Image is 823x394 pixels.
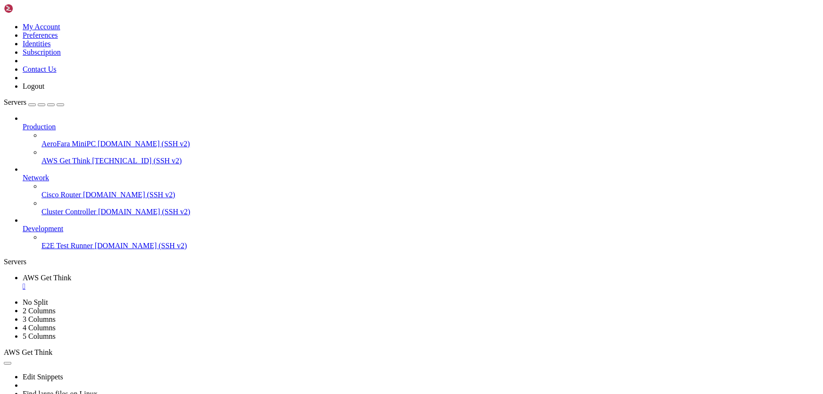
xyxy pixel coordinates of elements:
[4,52,700,60] x-row: System information as of [DATE]
[23,174,819,182] a: Network
[4,100,700,108] x-row: Processes: 144
[4,4,58,13] img: Shellngn
[4,92,700,100] x-row: Swap usage: 0%
[42,182,819,199] li: Cisco Router [DOMAIN_NAME] (SSH v2)
[23,225,63,233] span: Development
[23,332,56,340] a: 5 Columns
[23,48,61,56] a: Subscription
[42,148,819,165] li: AWS Get Think [TECHNICAL_ID] (SSH v2)
[4,204,700,212] x-row: To see these additional updates run: apt list --upgradable
[23,165,819,216] li: Network
[4,68,700,76] x-row: System load: 0.1
[23,324,56,332] a: 4 Columns
[4,20,700,28] x-row: * Documentation: [URL][DOMAIN_NAME]
[42,233,819,250] li: E2E Test Runner [DOMAIN_NAME] (SSH v2)
[23,298,48,306] a: No Split
[23,31,58,39] a: Preferences
[4,164,700,172] x-row: [URL][DOMAIN_NAME]
[4,4,700,12] x-row: Welcome to Ubuntu 22.04.5 LTS (GNU/Linux 6.8.0-1036-aws aarch64)
[42,191,81,199] span: Cisco Router
[4,236,87,244] span: ubuntu@ip-172-31-3-202
[23,65,57,73] a: Contact Us
[95,242,187,250] span: [DOMAIN_NAME] (SSH v2)
[4,258,819,266] div: Servers
[23,282,819,291] a: 
[4,196,700,204] x-row: 8 updates can be applied immediately.
[42,208,96,216] span: Cluster Controller
[4,348,52,356] span: AWS Get Think
[4,108,700,116] x-row: Users logged in: 0
[42,131,819,148] li: AeroFara MiniPC [DOMAIN_NAME] (SSH v2)
[23,307,56,315] a: 2 Columns
[42,208,819,216] a: Cluster Controller [DOMAIN_NAME] (SSH v2)
[4,180,700,188] x-row: Expanded Security Maintenance for Applications is enabled.
[4,124,700,132] x-row: IPv6 address for ens5: [TECHNICAL_ID]
[42,157,90,165] span: AWS Get Think
[23,82,44,90] a: Logout
[23,123,56,131] span: Production
[107,236,111,244] div: (26, 29)
[4,36,700,44] x-row: * Support: [URL][DOMAIN_NAME]
[23,216,819,250] li: Development
[4,116,700,124] x-row: IPv4 address for ens5: [TECHNICAL_ID]
[42,140,96,148] span: AeroFara MiniPC
[4,98,64,106] a: Servers
[42,242,93,250] span: E2E Test Runner
[23,174,49,182] span: Network
[4,228,700,236] x-row: Last login: [DATE] from [TECHNICAL_ID]
[23,23,60,31] a: My Account
[4,76,700,84] x-row: Usage of /: 50.8% of 28.90GB
[98,208,191,216] span: [DOMAIN_NAME] (SSH v2)
[23,123,819,131] a: Production
[4,84,700,92] x-row: Memory usage: 22%
[92,157,182,165] span: [TECHNICAL_ID] (SSH v2)
[23,40,51,48] a: Identities
[91,236,94,244] span: ~
[42,157,819,165] a: AWS Get Think [TECHNICAL_ID] (SSH v2)
[42,199,819,216] li: Cluster Controller [DOMAIN_NAME] (SSH v2)
[23,225,819,233] a: Development
[4,148,700,156] x-row: compliance features.
[23,373,63,381] a: Edit Snippets
[83,191,175,199] span: [DOMAIN_NAME] (SSH v2)
[42,191,819,199] a: Cisco Router [DOMAIN_NAME] (SSH v2)
[23,274,819,291] a: AWS Get Think
[23,315,56,323] a: 3 Columns
[4,140,700,148] x-row: * Ubuntu Pro delivers the most comprehensive open source security and
[23,114,819,165] li: Production
[42,140,819,148] a: AeroFara MiniPC [DOMAIN_NAME] (SSH v2)
[23,274,71,282] span: AWS Get Think
[98,140,190,148] span: [DOMAIN_NAME] (SSH v2)
[4,28,700,36] x-row: * Management: [URL][DOMAIN_NAME]
[4,98,26,106] span: Servers
[42,242,819,250] a: E2E Test Runner [DOMAIN_NAME] (SSH v2)
[4,236,700,244] x-row: : $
